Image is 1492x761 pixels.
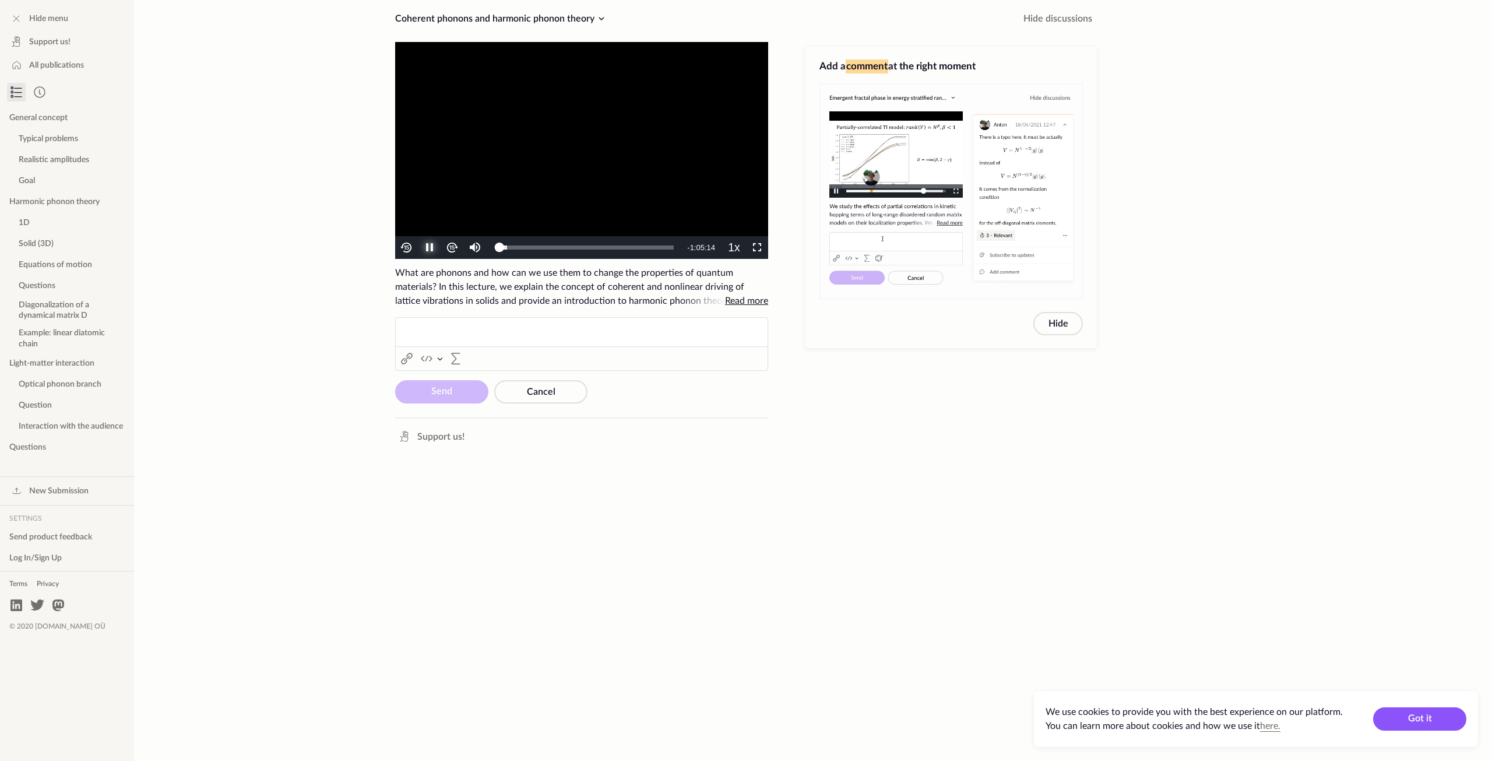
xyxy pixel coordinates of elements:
[395,42,768,259] div: Video Player
[1033,312,1083,335] button: Hide
[745,236,768,259] button: Fullscreen
[725,296,768,306] span: Read more
[431,387,452,396] span: Send
[1373,707,1466,731] button: Got it
[723,236,745,259] button: Playback Rate
[395,14,594,23] span: Coherent phonons and harmonic phonon theory
[1260,721,1280,731] a: here.
[463,236,486,259] button: Mute
[445,241,459,254] img: forth
[527,387,555,397] span: Cancel
[393,427,469,446] a: Support us!
[499,246,674,250] div: Progress Bar
[846,59,888,73] span: comment
[1023,12,1092,26] span: Hide discussions
[417,430,465,444] span: Support us!
[395,380,488,404] button: Send
[400,241,413,254] img: back
[418,236,441,259] button: Pause
[819,59,1083,73] h3: Add a at the right moment
[395,266,768,308] span: What are phonons and how can we use them to change the properties of quantum materials? In this l...
[687,243,689,252] span: -
[1046,707,1343,731] span: We use cookies to provide you with the best experience on our platform. You can learn more about ...
[494,380,587,404] button: Cancel
[390,9,613,28] button: Coherent phonons and harmonic phonon theory
[690,243,715,252] span: 1:05:14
